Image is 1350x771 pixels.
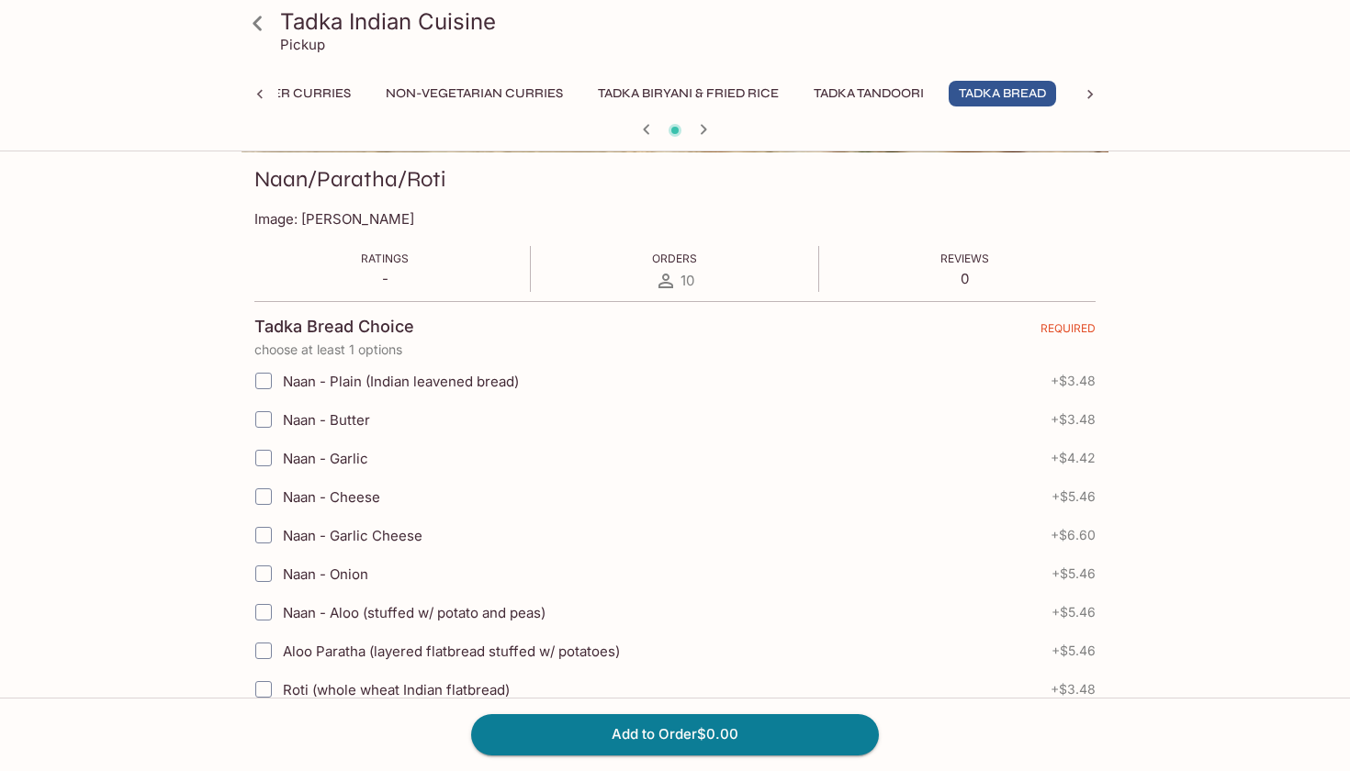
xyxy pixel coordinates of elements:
p: - [361,270,409,287]
span: + $6.60 [1051,528,1096,542]
p: choose at least 1 options [254,342,1096,357]
button: Paneer Curries [229,81,361,106]
span: 10 [681,272,694,289]
h3: Tadka Indian Cuisine [280,7,1101,36]
p: 0 [940,270,989,287]
button: Add to Order$0.00 [471,714,879,754]
span: Reviews [940,251,989,265]
span: Naan - Cheese [283,488,380,506]
button: Side Order [1071,81,1168,106]
span: Naan - Garlic [283,450,368,467]
p: Pickup [280,36,325,53]
button: Tadka Biryani & Fried Rice [588,81,789,106]
span: + $3.48 [1051,682,1096,697]
span: + $5.46 [1052,605,1096,620]
span: Ratings [361,251,409,265]
span: + $5.46 [1052,566,1096,581]
h4: Tadka Bread Choice [254,317,414,337]
span: Naan - Garlic Cheese [283,527,422,544]
span: + $4.42 [1051,451,1096,465]
span: REQUIRED [1041,321,1096,342]
p: Image: [PERSON_NAME] [254,210,1096,228]
button: Tadka Bread [949,81,1056,106]
span: + $3.48 [1051,374,1096,388]
span: + $5.46 [1052,489,1096,504]
h3: Naan/Paratha/Roti [254,165,445,194]
span: + $3.48 [1051,412,1096,427]
span: Aloo Paratha (layered flatbread stuffed w/ potatoes) [283,642,620,660]
span: + $5.46 [1052,643,1096,658]
span: Roti (whole wheat Indian flatbread) [283,681,510,698]
button: Non-Vegetarian Curries [376,81,573,106]
span: Naan - Aloo (stuffed w/ potato and peas) [283,604,546,621]
span: Naan - Butter [283,411,370,429]
span: Orders [652,251,697,265]
button: Tadka Tandoori [804,81,934,106]
span: Naan - Onion [283,565,368,583]
span: Naan - Plain (Indian leavened bread) [283,373,519,390]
